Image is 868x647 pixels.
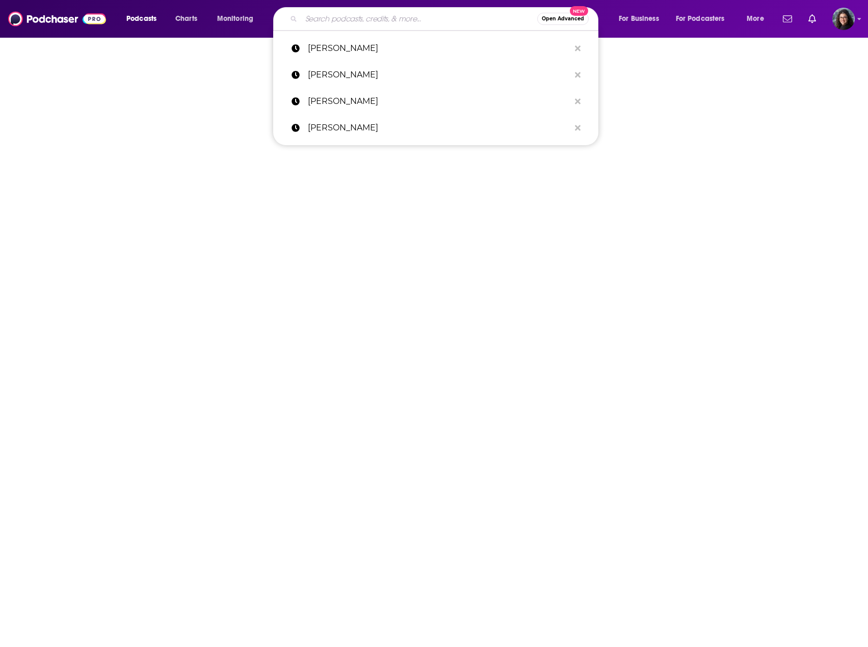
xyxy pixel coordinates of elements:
p: doug burgum [308,35,570,62]
img: Podchaser - Follow, Share and Rate Podcasts [8,9,106,29]
a: Charts [169,11,203,27]
span: Open Advanced [542,16,584,21]
p: muto yoji [308,115,570,141]
p: narenda modi [308,62,570,88]
input: Search podcasts, credits, & more... [301,11,537,27]
a: [PERSON_NAME] [273,115,598,141]
span: Podcasts [126,12,156,26]
span: For Podcasters [676,12,725,26]
p: hayan abdul ghani [308,88,570,115]
a: Show notifications dropdown [804,10,820,28]
span: Charts [175,12,197,26]
button: Show profile menu [832,8,855,30]
div: Search podcasts, credits, & more... [283,7,608,31]
span: Monitoring [217,12,253,26]
a: [PERSON_NAME] [273,88,598,115]
img: User Profile [832,8,855,30]
button: open menu [119,11,170,27]
a: [PERSON_NAME] [273,35,598,62]
span: For Business [619,12,659,26]
a: [PERSON_NAME] [273,62,598,88]
span: New [570,6,588,16]
a: Show notifications dropdown [779,10,796,28]
span: More [747,12,764,26]
span: Logged in as SiobhanvanWyk [832,8,855,30]
button: open menu [669,11,740,27]
button: open menu [612,11,672,27]
button: open menu [740,11,777,27]
button: open menu [210,11,267,27]
button: Open AdvancedNew [537,13,589,25]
